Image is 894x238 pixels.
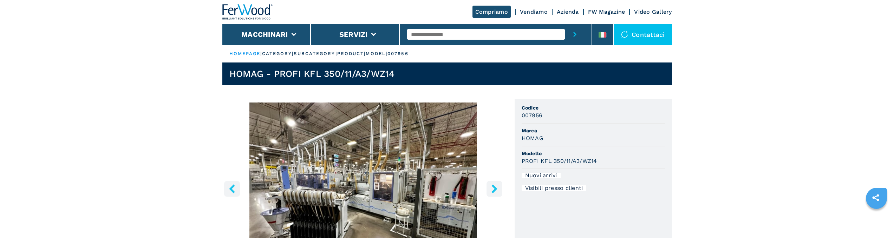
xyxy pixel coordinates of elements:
a: Video Gallery [634,8,672,15]
p: subcategory | [294,51,337,57]
h1: HOMAG - PROFI KFL 350/11/A3/WZ14 [229,68,395,79]
a: Compriamo [472,6,511,18]
h3: PROFI KFL 350/11/A3/WZ14 [522,157,597,165]
p: category | [262,51,294,57]
span: Codice [522,104,665,111]
a: sharethis [867,189,885,206]
button: Servizi [339,30,368,39]
h3: HOMAG [522,134,543,142]
div: Nuovi arrivi [522,173,561,178]
span: Modello [522,150,665,157]
a: HOMEPAGE [229,51,261,56]
div: Visibili presso clienti [522,185,587,191]
button: submit-button [565,24,585,45]
a: Vendiamo [520,8,548,15]
p: model | [366,51,387,57]
p: product | [337,51,366,57]
img: Ferwood [222,4,273,20]
a: FW Magazine [588,8,625,15]
button: left-button [224,181,240,197]
span: | [260,51,262,56]
button: right-button [487,181,502,197]
button: Macchinari [241,30,288,39]
p: 007956 [387,51,409,57]
img: Contattaci [621,31,628,38]
iframe: Chat [864,206,889,233]
div: Contattaci [614,24,672,45]
h3: 007956 [522,111,543,119]
a: Azienda [557,8,579,15]
span: Marca [522,127,665,134]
